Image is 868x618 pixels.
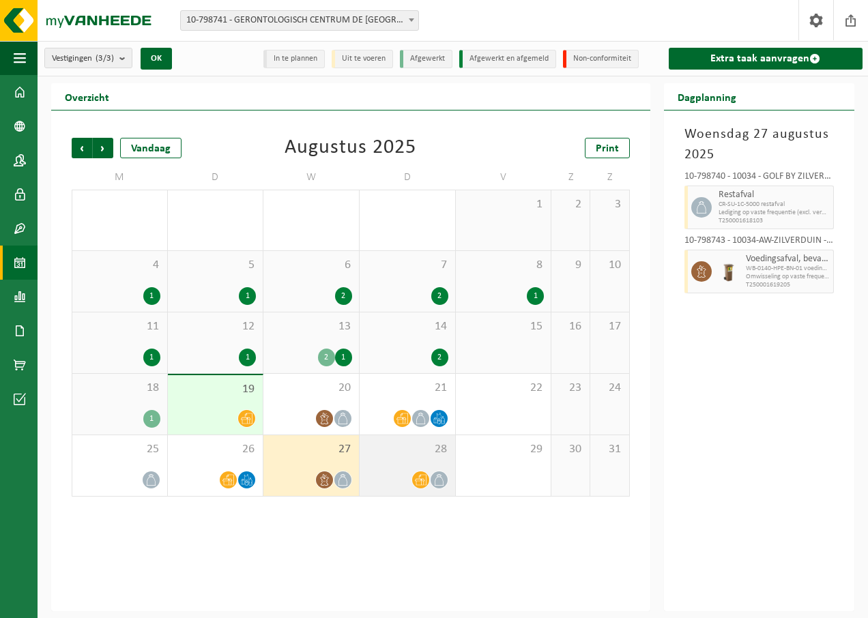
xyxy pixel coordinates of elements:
td: D [168,165,264,190]
span: WB-0140-HPE-BN-01 voedingsafval,onverpakt [746,265,830,273]
span: Lediging op vaste frequentie (excl. verwerking) [719,209,830,217]
span: 14 [366,319,448,334]
span: Vorige [72,138,92,158]
div: 2 [431,287,448,305]
li: Afgewerkt en afgemeld [459,50,556,68]
span: 5 [175,258,257,273]
div: 1 [239,349,256,366]
span: 9 [558,258,583,273]
span: CR-SU-1C-5000 restafval [719,201,830,209]
span: T250001618103 [719,217,830,225]
span: 24 [597,381,622,396]
span: 3 [597,197,622,212]
td: V [456,165,552,190]
a: Print [585,138,630,158]
span: 6 [270,258,352,273]
span: 29 [463,442,545,457]
span: 22 [463,381,545,396]
div: Vandaag [120,138,182,158]
h2: Overzicht [51,83,123,110]
span: 10 [597,258,622,273]
div: 1 [239,287,256,305]
div: 1 [527,287,544,305]
img: WB-0140-HPE-BN-01 [719,261,739,282]
span: 31 [597,442,622,457]
li: Uit te voeren [332,50,393,68]
div: 10-798743 - 10034-AW-ZILVERDUIN - DE HAAN [684,236,834,250]
span: 23 [558,381,583,396]
span: 13 [270,319,352,334]
span: 12 [175,319,257,334]
span: Omwisseling op vaste frequentie (incl. verwerking) [746,273,830,281]
span: 8 [463,258,545,273]
count: (3/3) [96,54,114,63]
span: T250001619205 [746,281,830,289]
div: 2 [431,349,448,366]
td: W [263,165,360,190]
span: 28 [366,442,448,457]
span: 15 [463,319,545,334]
div: 10-798740 - 10034 - GOLF BY ZILVERDUIN - EMEIS - DE HAAN [684,172,834,186]
span: 10-798741 - GERONTOLOGISCH CENTRUM DE HAAN VZW - DROGENBOS [180,10,419,31]
span: 18 [79,381,160,396]
span: Volgende [93,138,113,158]
span: 26 [175,442,257,457]
li: In te plannen [263,50,325,68]
h2: Dagplanning [664,83,750,110]
span: 17 [597,319,622,334]
td: Z [551,165,590,190]
h3: Woensdag 27 augustus 2025 [684,124,834,165]
div: 1 [143,349,160,366]
span: 1 [463,197,545,212]
button: OK [141,48,172,70]
span: 21 [366,381,448,396]
span: 10-798741 - GERONTOLOGISCH CENTRUM DE HAAN VZW - DROGENBOS [181,11,418,30]
span: 2 [558,197,583,212]
td: D [360,165,456,190]
div: 1 [143,410,160,428]
td: M [72,165,168,190]
span: 25 [79,442,160,457]
button: Vestigingen(3/3) [44,48,132,68]
span: Print [596,143,619,154]
div: 1 [335,349,352,366]
span: 7 [366,258,448,273]
span: Voedingsafval, bevat producten van dierlijke oorsprong, onverpakt, categorie 3 [746,254,830,265]
span: 30 [558,442,583,457]
span: 16 [558,319,583,334]
a: Extra taak aanvragen [669,48,863,70]
span: 20 [270,381,352,396]
span: Restafval [719,190,830,201]
div: Augustus 2025 [285,138,416,158]
span: 19 [175,382,257,397]
div: 1 [143,287,160,305]
li: Non-conformiteit [563,50,639,68]
td: Z [590,165,629,190]
span: 27 [270,442,352,457]
span: 4 [79,258,160,273]
div: 2 [335,287,352,305]
div: 2 [318,349,335,366]
span: Vestigingen [52,48,114,69]
li: Afgewerkt [400,50,452,68]
span: 11 [79,319,160,334]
